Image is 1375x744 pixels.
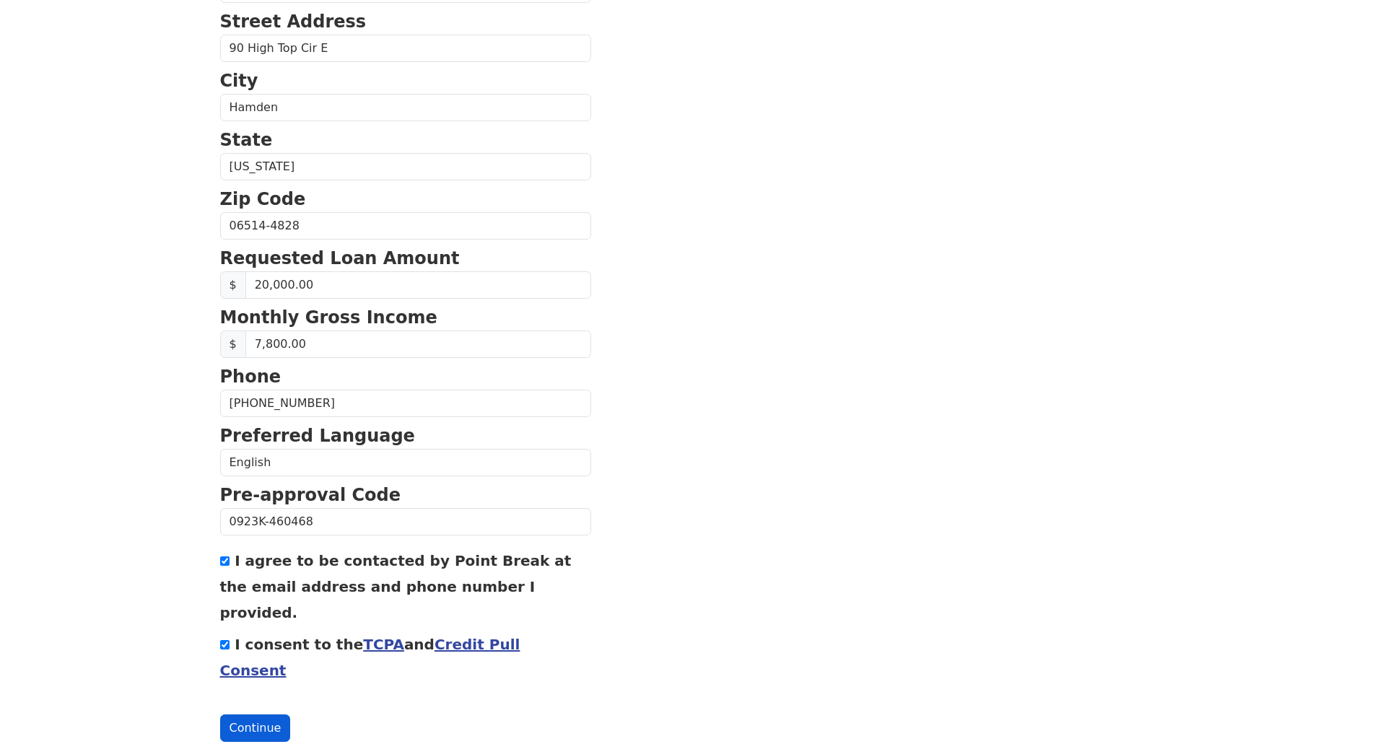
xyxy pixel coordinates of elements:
[220,390,591,417] input: Phone
[220,71,258,91] strong: City
[220,636,520,679] label: I consent to the and
[220,331,246,358] span: $
[220,189,306,209] strong: Zip Code
[220,552,572,621] label: I agree to be contacted by Point Break at the email address and phone number I provided.
[220,367,281,387] strong: Phone
[220,305,591,331] p: Monthly Gross Income
[220,212,591,240] input: Zip Code
[220,248,460,268] strong: Requested Loan Amount
[220,714,291,742] button: Continue
[245,331,591,358] input: Monthly Gross Income
[220,508,591,535] input: Pre-approval Code
[220,485,401,505] strong: Pre-approval Code
[220,94,591,121] input: City
[245,271,591,299] input: Requested Loan Amount
[220,12,367,32] strong: Street Address
[220,35,591,62] input: Street Address
[220,426,415,446] strong: Preferred Language
[363,636,404,653] a: TCPA
[220,130,273,150] strong: State
[220,271,246,299] span: $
